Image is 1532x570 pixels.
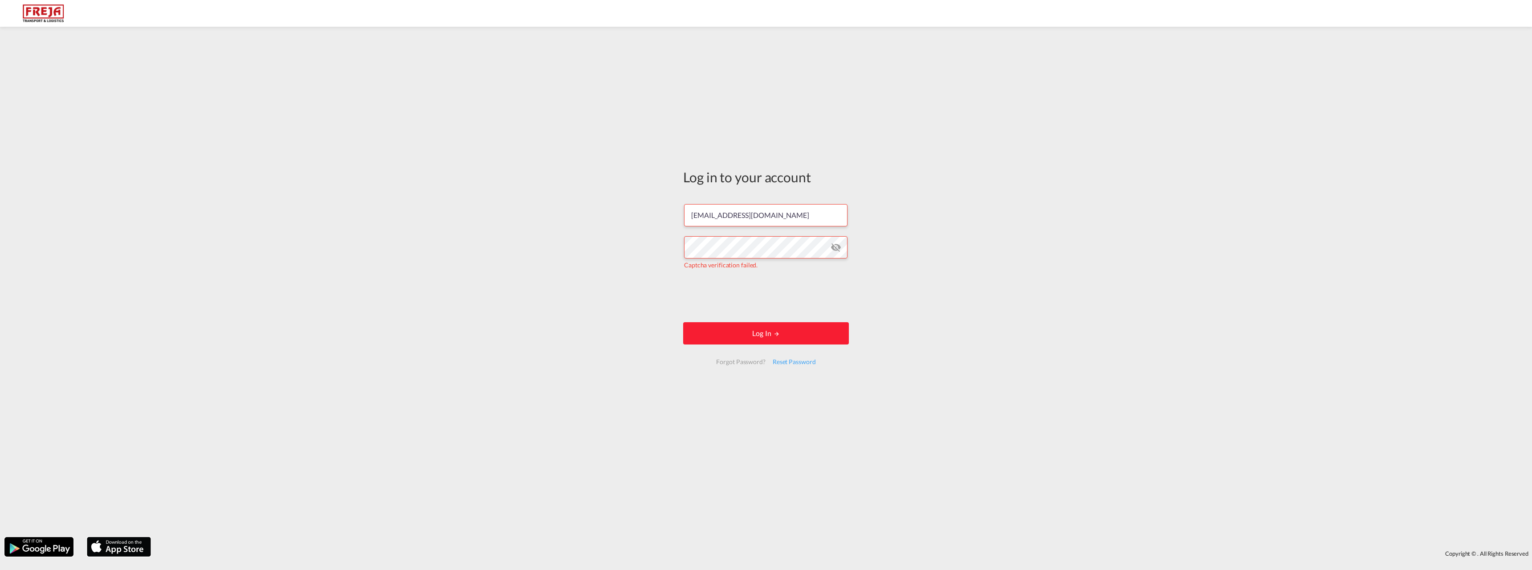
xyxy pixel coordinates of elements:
div: Copyright © . All Rights Reserved [155,546,1532,561]
input: Enter email/phone number [684,204,847,226]
img: 586607c025bf11f083711d99603023e7.png [13,4,73,24]
img: google.png [4,536,74,558]
div: Forgot Password? [713,354,769,370]
img: apple.png [86,536,152,558]
div: Reset Password [769,354,819,370]
md-icon: icon-eye-off [831,242,841,253]
div: Log in to your account [683,168,849,186]
span: Captcha verification failed. [684,261,758,269]
button: LOGIN [683,322,849,344]
iframe: reCAPTCHA [698,279,834,313]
